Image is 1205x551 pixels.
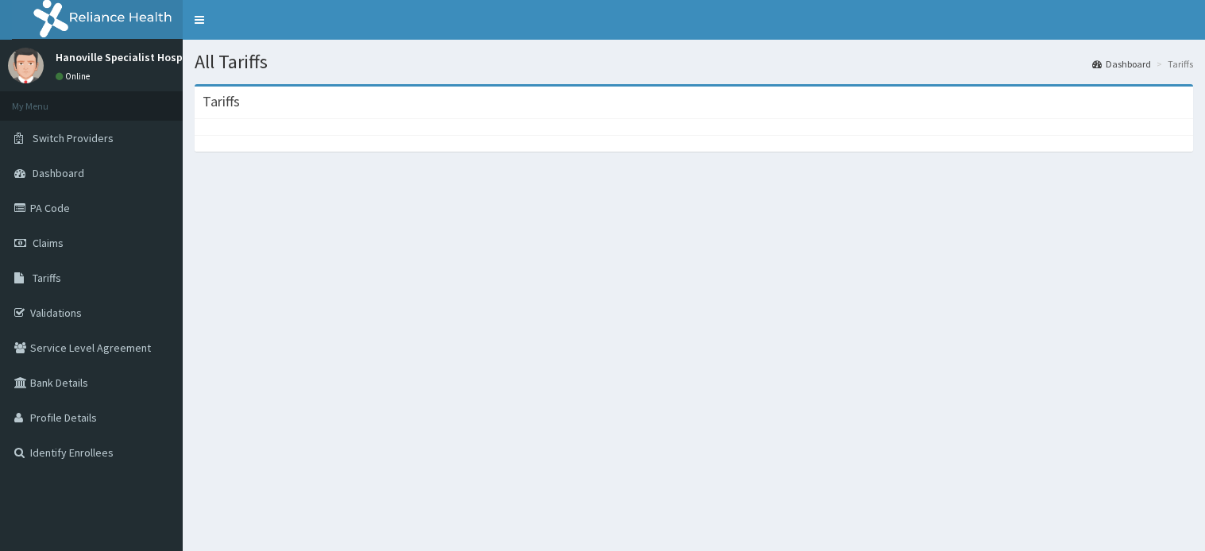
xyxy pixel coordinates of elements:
[33,131,114,145] span: Switch Providers
[1153,57,1193,71] li: Tariffs
[203,94,240,109] h3: Tariffs
[1092,57,1151,71] a: Dashboard
[33,166,84,180] span: Dashboard
[195,52,1193,72] h1: All Tariffs
[8,48,44,83] img: User Image
[33,271,61,285] span: Tariffs
[33,236,64,250] span: Claims
[56,52,200,63] p: Hanoville Specialist Hospital
[56,71,94,82] a: Online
